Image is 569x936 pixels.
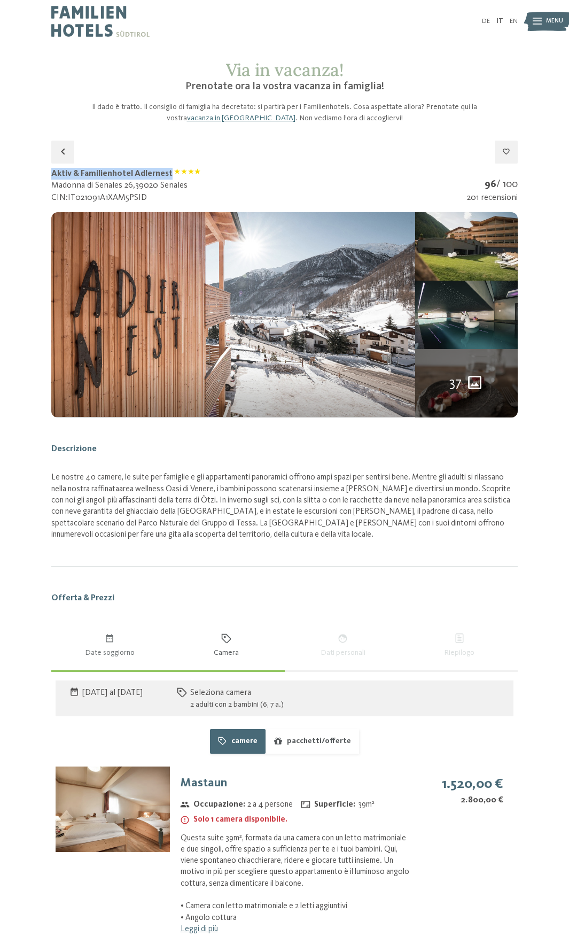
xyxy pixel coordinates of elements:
button: Riepilogo [401,621,518,670]
time: [DATE] [82,689,107,697]
button: Torna all’elenco [51,141,74,164]
a: Leggi di più [181,925,218,933]
h2: Offerta & Prezzi [51,592,518,604]
div: Questa suite 39m², formata da una camera con un letto matrimoniale e due singoli, offre spazio a ... [181,833,411,924]
img: mss_renderimg.php [56,767,170,853]
svg: 37 ulteriori immagini [466,374,484,391]
div: 37 ulteriori immagini [415,349,518,417]
span: Dati personali [292,647,393,658]
h1: Aktiv & Familienhotel Adlernest [51,168,201,180]
img: Adlernest [51,212,415,417]
span: Classificazione: 4 stelle [174,168,201,180]
div: 201 recensioni [467,192,518,204]
a: DE [482,18,490,25]
span: 39 m² [358,799,375,810]
a: IT [496,18,503,25]
strong: Solo 1 camera disponibile. [180,814,287,825]
img: Albergo [415,212,518,281]
div: 2 adulti con 2 bambini (6, 7 a.) [190,699,284,710]
span: 2 a 4 persone [247,799,293,810]
strong: 1.520,00 € [442,778,503,791]
strong: Superficie : [301,799,355,810]
span: Via in vacanza! [226,59,344,81]
span: Date soggiorno [59,647,160,658]
img: mss_renderimg.php [415,281,518,349]
time: [DATE] [118,689,143,697]
div: Date soggiorno [69,687,143,699]
button: Date soggiorno [51,621,168,670]
button: Aggiungi ai preferiti [495,141,518,164]
div: / 100 [467,177,518,192]
span: Prenotate ora la vostra vacanza in famiglia! [185,81,384,92]
span: 37 [449,374,462,393]
h3: Mastaun [181,775,411,792]
p: Il dado è tratto. Il consiglio di famiglia ha decretato: si partirà per i Familienhotels. Cosa as... [82,102,488,123]
button: camere [210,729,265,754]
a: vacanza in [GEOGRAPHIC_DATA] [187,114,295,122]
s: 2.800,00 € [461,796,503,805]
button: Dati personali [285,621,401,670]
span: al [82,687,143,699]
p: Le nostre 40 camere, le suite per famiglie e gli appartamenti panoramici offrono ampi spazi per s... [51,472,518,540]
button: Camera [168,621,284,670]
div: Madonna di Senales 26 , 39020 Senales CIN: IT021091A1XAM5PSID [51,180,201,204]
strong: Occupazione : [180,799,245,810]
a: EN [510,18,518,25]
div: Seleziona camera [190,687,284,710]
div: Avanzamento della prenotazione [51,670,285,672]
span: Camera [176,647,277,658]
strong: 96 [485,179,496,190]
span: Riepilogo [409,647,510,658]
h2: Descrizione [51,443,518,455]
button: pacchetti/offerte [266,729,359,754]
span: Menu [546,17,563,26]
